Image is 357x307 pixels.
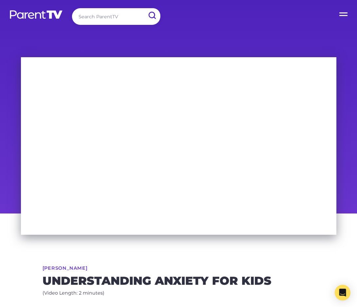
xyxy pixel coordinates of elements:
[72,8,160,25] input: Search ParentTV
[26,62,99,71] p: You're watching a free clip.
[9,10,63,19] img: parenttv-logo-white.4c85aaf.svg
[335,285,350,300] div: Open Intercom Messenger
[43,289,315,298] p: (Video Length: 2 minutes)
[143,8,160,23] input: Submit
[40,70,148,80] p: To see the whole thing, rent or subscribe.
[43,266,88,270] a: [PERSON_NAME]
[43,276,315,286] h2: Understanding Anxiety for Kids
